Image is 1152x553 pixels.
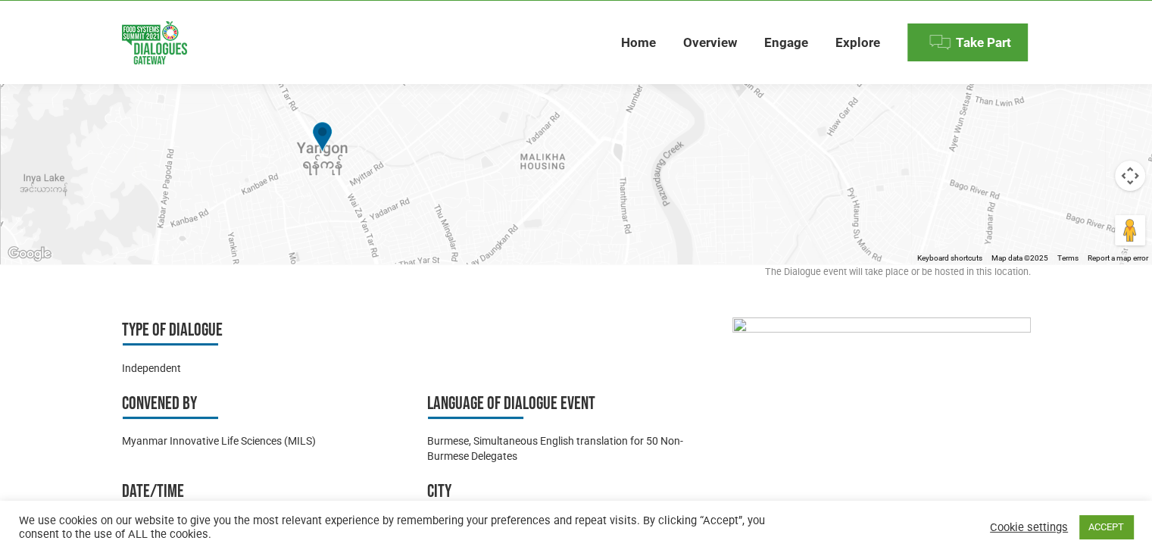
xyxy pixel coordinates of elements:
[122,21,187,64] img: Food Systems Summit Dialogues
[122,433,412,448] div: Myanmar Innovative Life Sciences (MILS)
[122,391,412,419] h3: Convened by
[1057,254,1079,262] a: Terms (opens in new tab)
[427,479,717,507] h3: City
[683,35,737,51] span: Overview
[1079,515,1133,539] a: ACCEPT
[835,35,880,51] span: Explore
[956,35,1011,51] span: Take Part
[5,244,55,264] a: Open this area in Google Maps (opens a new window)
[1088,254,1148,262] a: Report a map error
[19,514,799,541] div: We use cookies on our website to give you the most relevant experience by remembering your prefer...
[427,391,717,419] h3: Language of Dialogue Event
[621,35,656,51] span: Home
[122,317,412,345] h3: Type of Dialogue
[929,31,951,54] img: Menu icon
[764,35,808,51] span: Engage
[122,479,412,507] h3: Date/time
[990,520,1068,534] a: Cookie settings
[991,254,1048,262] span: Map data ©2025
[1115,161,1145,191] button: Map camera controls
[5,244,55,264] img: Google
[122,264,1031,287] div: The Dialogue event will take place or be hosted in this location.
[427,433,717,464] div: Burmese, Simultaneous English translation for 50 Non-Burmese Delegates
[917,253,982,264] button: Keyboard shortcuts
[122,361,412,376] div: Independent
[1115,215,1145,245] button: Drag Pegman onto the map to open Street View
